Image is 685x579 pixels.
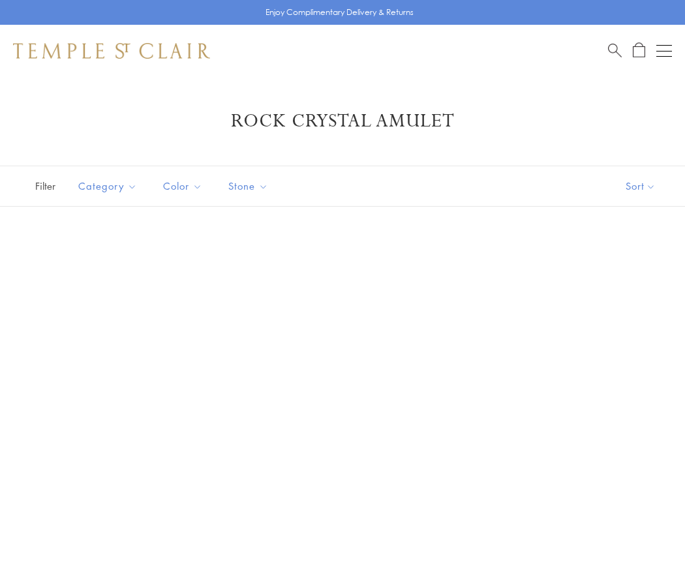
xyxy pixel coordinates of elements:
[72,178,147,194] span: Category
[633,42,645,59] a: Open Shopping Bag
[13,43,210,59] img: Temple St. Clair
[596,166,685,206] button: Show sort by
[68,171,147,201] button: Category
[266,6,414,19] p: Enjoy Complimentary Delivery & Returns
[33,110,652,133] h1: Rock Crystal Amulet
[222,178,278,194] span: Stone
[153,171,212,201] button: Color
[219,171,278,201] button: Stone
[656,43,672,59] button: Open navigation
[608,42,622,59] a: Search
[157,178,212,194] span: Color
